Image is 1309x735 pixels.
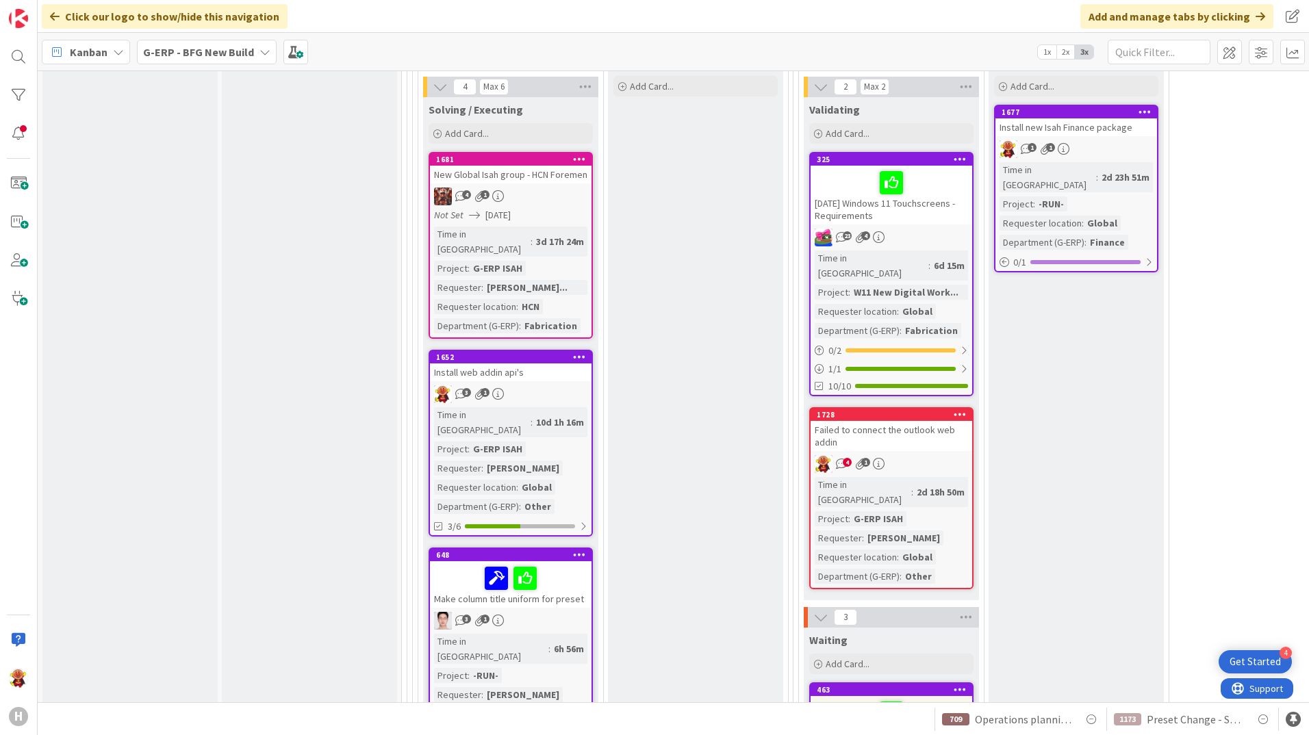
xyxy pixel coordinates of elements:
[1114,713,1141,725] div: 1173
[815,530,862,545] div: Requester
[453,79,476,95] span: 4
[843,231,852,240] span: 23
[811,455,972,473] div: LC
[430,351,592,381] div: 1652Install web addin api's
[811,361,972,378] div: 1/1
[521,499,555,514] div: Other
[1219,650,1292,673] div: Open Get Started checklist, remaining modules: 4
[429,350,593,537] a: 1652Install web addin api'sLCTime in [GEOGRAPHIC_DATA]:10d 1h 16mProject:G-ERP ISAHRequester:[PER...
[811,409,972,451] div: 1728Failed to connect the outlook web addin
[1000,140,1017,158] img: LC
[468,441,470,456] span: :
[485,208,511,222] span: [DATE]
[828,362,841,376] span: 1 / 1
[430,153,592,183] div: 1681New Global Isah group - HCN Foremen
[811,229,972,246] div: JK
[811,421,972,451] div: Failed to connect the outlook web addin
[470,441,526,456] div: G-ERP ISAH
[1086,235,1128,250] div: Finance
[430,363,592,381] div: Install web addin api's
[828,379,851,394] span: 10/10
[434,385,452,403] img: LC
[817,410,972,420] div: 1728
[462,190,471,199] span: 4
[900,569,902,584] span: :
[1035,196,1067,211] div: -RUN-
[1108,40,1210,64] input: Quick Filter...
[481,687,483,702] span: :
[434,318,519,333] div: Department (G-ERP)
[826,127,869,140] span: Add Card...
[430,385,592,403] div: LC
[434,209,463,221] i: Not Set
[1075,45,1093,59] span: 3x
[519,499,521,514] span: :
[995,118,1157,136] div: Install new Isah Finance package
[483,280,571,295] div: [PERSON_NAME]...
[483,83,505,90] div: Max 6
[481,461,483,476] span: :
[481,280,483,295] span: :
[1098,170,1153,185] div: 2d 23h 51m
[809,152,974,396] a: 325[DATE] Windows 11 Touchscreens - RequirementsJKTime in [GEOGRAPHIC_DATA]:6d 15mProject:W11 New...
[1147,711,1244,727] span: Preset Change - Shipping in Shipping Schedule
[815,285,848,300] div: Project
[468,261,470,276] span: :
[900,323,902,338] span: :
[1000,216,1082,231] div: Requester location
[1056,45,1075,59] span: 2x
[1280,647,1292,659] div: 4
[899,550,936,565] div: Global
[811,684,972,696] div: 463
[815,229,833,246] img: JK
[975,711,1072,727] span: Operations planning board Changing operations to external via Multiselect CD_011_HUISCH_Internal ...
[1084,235,1086,250] span: :
[815,550,897,565] div: Requester location
[70,44,107,60] span: Kanban
[828,344,841,358] span: 0 / 2
[897,550,899,565] span: :
[817,685,972,695] div: 463
[434,407,531,437] div: Time in [GEOGRAPHIC_DATA]
[521,318,581,333] div: Fabrication
[550,641,587,656] div: 6h 56m
[470,261,526,276] div: G-ERP ISAH
[848,285,850,300] span: :
[430,549,592,608] div: 648Make column title uniform for preset
[436,352,592,362] div: 1652
[434,480,516,495] div: Requester location
[815,304,897,319] div: Requester location
[483,687,563,702] div: [PERSON_NAME]
[548,641,550,656] span: :
[518,299,543,314] div: HCN
[434,612,452,630] img: ll
[843,458,852,467] span: 4
[445,127,489,140] span: Add Card...
[817,155,972,164] div: 325
[462,615,471,623] span: 3
[9,9,28,28] img: Visit kanbanzone.com
[430,166,592,183] div: New Global Isah group - HCN Foremen
[430,351,592,363] div: 1652
[29,2,62,18] span: Support
[531,415,533,430] span: :
[1230,655,1281,669] div: Get Started
[1080,4,1273,29] div: Add and manage tabs by clicking
[809,103,860,116] span: Validating
[995,140,1157,158] div: LC
[902,323,961,338] div: Fabrication
[1096,170,1098,185] span: :
[429,103,523,116] span: Solving / Executing
[481,615,490,623] span: 1
[815,455,833,473] img: LC
[434,188,452,205] img: JK
[430,561,592,608] div: Make column title uniform for preset
[9,669,28,688] img: LC
[516,480,518,495] span: :
[864,83,885,90] div: Max 2
[1000,162,1096,192] div: Time in [GEOGRAPHIC_DATA]
[430,188,592,205] div: JK
[434,668,468,683] div: Project
[815,477,911,507] div: Time in [GEOGRAPHIC_DATA]
[815,250,928,281] div: Time in [GEOGRAPHIC_DATA]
